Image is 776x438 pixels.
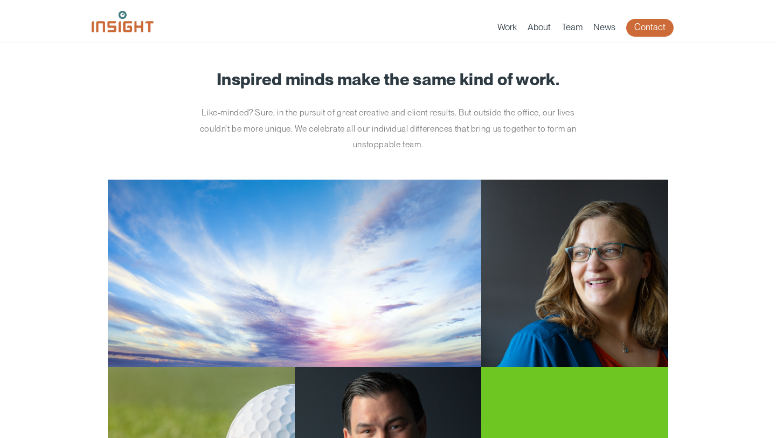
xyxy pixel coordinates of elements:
img: Jill Smith [481,180,668,367]
a: Jill Smith [108,180,668,367]
a: About [528,22,551,37]
a: Work [497,22,517,37]
a: Contact [626,19,674,37]
nav: primary navigation menu [497,19,684,37]
h1: Inspired minds make the same kind of work. [108,70,668,88]
img: Insight Marketing Design [92,11,154,32]
a: News [593,22,615,37]
a: Team [562,22,583,37]
p: Like-minded? Sure, in the pursuit of great creative and client results. But outside the office, o... [186,105,590,153]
